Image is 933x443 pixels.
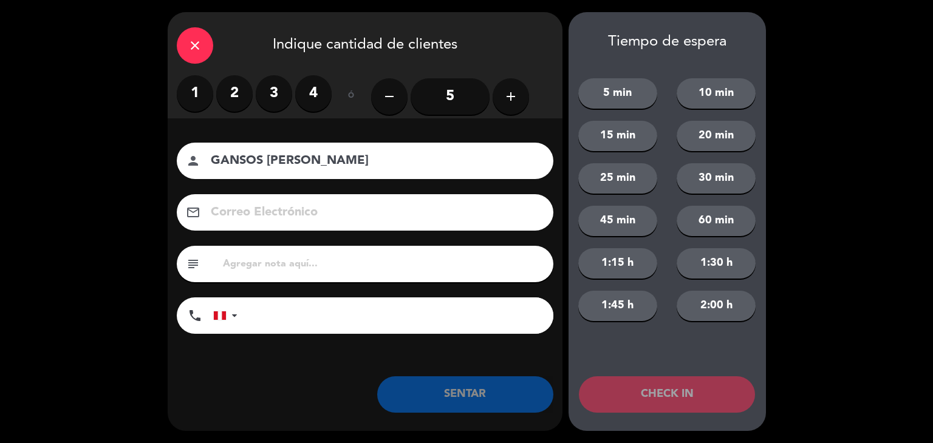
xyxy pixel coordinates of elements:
button: SENTAR [377,376,553,413]
label: 1 [177,75,213,112]
label: 4 [295,75,332,112]
div: ó [332,75,371,118]
button: 60 min [677,206,756,236]
i: email [186,205,200,220]
i: phone [188,308,202,323]
button: 25 min [578,163,657,194]
button: 2:00 h [677,291,756,321]
button: remove [371,78,408,115]
button: CHECK IN [579,376,755,413]
div: Tiempo de espera [569,33,766,51]
button: add [493,78,529,115]
button: 10 min [677,78,756,109]
i: remove [382,89,397,104]
button: 1:30 h [677,248,756,279]
label: 3 [256,75,292,112]
i: subject [186,257,200,271]
button: 15 min [578,121,657,151]
button: 20 min [677,121,756,151]
input: Agregar nota aquí... [222,255,544,272]
i: add [504,89,518,104]
i: close [188,38,202,53]
button: 1:15 h [578,248,657,279]
div: Peru (Perú): +51 [214,298,242,333]
i: person [186,154,200,168]
label: 2 [216,75,253,112]
button: 30 min [677,163,756,194]
input: Nombre del cliente [210,150,538,172]
button: 1:45 h [578,291,657,321]
button: 5 min [578,78,657,109]
div: Indique cantidad de clientes [168,12,562,75]
input: Correo Electrónico [210,202,538,223]
button: 45 min [578,206,657,236]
